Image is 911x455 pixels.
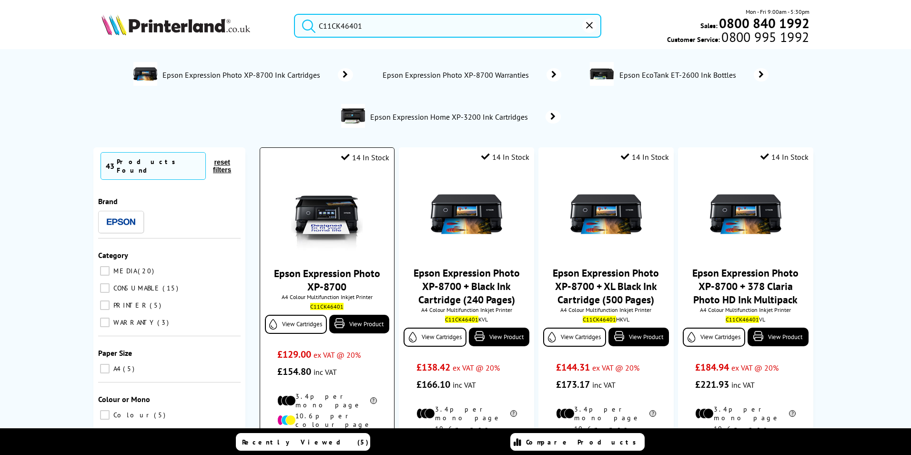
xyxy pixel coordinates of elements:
button: reset filters [206,158,238,174]
span: 3 [157,318,171,327]
li: 10.6p per colour page [416,424,517,442]
span: Category [98,250,128,260]
span: £221.93 [695,378,729,391]
span: A4 [111,364,122,373]
a: View Cartridges [543,328,606,347]
mark: C11CK46401 [726,316,759,323]
li: 10.6p per colour page [277,412,377,429]
a: View Cartridges [404,328,466,347]
img: Printerland Logo [101,14,250,35]
span: 5 [154,411,168,419]
span: ex VAT @ 20% [592,363,639,372]
span: inc VAT [592,380,616,390]
a: Printerland Logo [101,14,282,37]
span: Epson Expression Photo XP-8700 Warranties [382,70,532,80]
span: A4 Colour Multifunction Inkjet Printer [404,306,529,313]
img: Epson-XP-8700-Front-Main-Small.jpg [570,178,642,250]
span: CONSUMABLE [111,284,162,292]
span: A4 Colour Multifunction Inkjet Printer [265,293,389,300]
img: Epson-XP-8700-Front-Main-Small.jpg [431,178,502,250]
span: Compare Products [526,438,641,446]
div: Products Found [117,157,201,175]
input: Colour 5 [100,410,110,420]
span: Colour or Mono [98,394,150,404]
img: Epson [107,218,135,226]
input: CONSUMABLE 15 [100,283,110,293]
span: Customer Service: [667,32,809,44]
img: epson-xp-8700-front-new-small.jpg [291,179,363,250]
span: WARRANTY [111,318,156,327]
a: Epson Expression Photo XP-8700 + Black Ink Cartridge (240 Pages) [414,266,520,306]
span: Epson Expression Photo XP-8700 Ink Cartridges [162,70,324,80]
a: 0800 840 1992 [718,19,810,28]
a: Epson Expression Photo XP-8700 + XL Black Ink Cartridge (500 Pages) [553,266,659,306]
span: £184.94 [695,361,729,373]
span: £138.42 [416,361,450,373]
span: Brand [98,196,118,206]
a: View Product [608,328,669,346]
span: 0800 995 1992 [720,32,809,41]
span: 43 [106,161,114,171]
span: ex VAT @ 20% [453,363,500,372]
mark: C11CK46401 [310,303,344,310]
a: View Cartridges [683,328,745,347]
img: C11CK66401-deptimage.jpg [341,104,365,128]
span: inc VAT [314,367,337,377]
span: £144.31 [556,361,590,373]
span: Sales: [700,21,718,30]
input: A4 5 [100,364,110,373]
a: View Product [329,315,389,333]
span: inc VAT [731,380,755,390]
span: PRINTER [111,301,149,310]
span: ex VAT @ 20% [314,350,361,360]
div: HKVL [546,316,666,323]
a: View Cartridges [265,315,327,334]
a: Epson Expression Photo XP-8700 Warranties [382,68,561,82]
span: ex VAT @ 20% [731,363,779,372]
span: Recently Viewed (5) [242,438,369,446]
span: £154.80 [277,365,311,378]
span: 20 [138,267,156,275]
span: Epson Expression Home XP-3200 Ink Cartridges [370,112,532,122]
div: KVL [406,316,526,323]
span: £129.00 [277,348,311,361]
span: Mon - Fri 9:00am - 5:30pm [746,7,810,16]
li: 10.6p per colour page [695,424,796,442]
span: A4 Colour Multifunction Inkjet Printer [543,306,668,313]
img: C11CF46401-conspage.jpg [590,62,614,86]
span: Paper Size [98,348,132,358]
li: 3.4p per mono page [695,405,796,422]
span: £173.17 [556,378,590,391]
li: 10.6p per colour page [556,424,657,442]
span: Epson EcoTank ET-2600 Ink Bottles [618,70,740,80]
span: 15 [162,284,181,292]
span: £166.10 [416,378,450,391]
input: MEDIA 20 [100,266,110,276]
span: A4 Colour Multifunction Inkjet Printer [683,306,808,313]
mark: C11CK46401 [583,316,616,323]
a: Epson Expression Photo XP-8700 Ink Cartridges [162,62,353,88]
div: 14 In Stock [341,153,389,162]
li: 3.4p per mono page [556,405,657,422]
input: Search produc [294,14,601,38]
span: Colour [111,411,153,419]
img: Epson-XP-8700-Front-Main-Small.jpg [710,178,781,250]
li: 3.4p per mono page [277,392,377,409]
li: 3.4p per mono page [416,405,517,422]
span: 5 [150,301,163,310]
span: inc VAT [453,380,476,390]
div: 14 In Stock [760,152,809,162]
span: 5 [123,364,137,373]
b: 0800 840 1992 [719,14,810,32]
a: View Product [748,328,808,346]
div: 14 In Stock [481,152,529,162]
a: Epson Expression Photo XP-8700 + 378 Claria Photo HD Ink Multipack [692,266,799,306]
a: Compare Products [510,433,645,451]
img: C11CK46401-conspage.jpg [133,62,157,86]
a: View Product [469,328,529,346]
a: Epson Expression Home XP-3200 Ink Cartridges [370,104,561,130]
a: Recently Viewed (5) [236,433,370,451]
input: PRINTER 5 [100,300,110,310]
mark: C11CK46401 [445,316,478,323]
input: WARRANTY 3 [100,318,110,327]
